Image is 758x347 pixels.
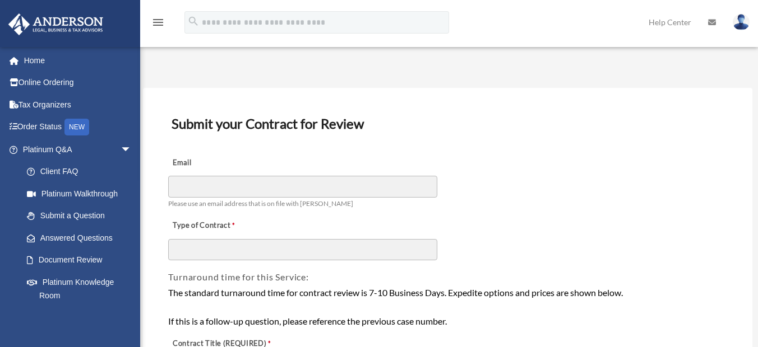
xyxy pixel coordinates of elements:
[168,155,280,171] label: Email
[8,138,149,161] a: Platinum Q&Aarrow_drop_down
[733,14,750,30] img: User Pic
[16,161,149,183] a: Client FAQ
[64,119,89,135] div: NEW
[16,307,149,343] a: Tax & Bookkeeping Packages
[168,285,727,329] div: The standard turnaround time for contract review is 7-10 Business Days. Expedite options and pric...
[16,249,143,271] a: Document Review
[16,227,149,249] a: Answered Questions
[5,13,107,35] img: Anderson Advisors Platinum Portal
[168,218,280,233] label: Type of Contract
[187,15,200,27] i: search
[168,199,353,208] span: Please use an email address that is on file with [PERSON_NAME]
[16,182,149,205] a: Platinum Walkthrough
[151,20,165,29] a: menu
[16,205,149,227] a: Submit a Question
[16,271,149,307] a: Platinum Knowledge Room
[8,72,149,94] a: Online Ordering
[151,16,165,29] i: menu
[8,93,149,116] a: Tax Organizers
[168,271,308,282] span: Turnaround time for this Service:
[167,112,728,135] h3: Submit your Contract for Review
[8,116,149,139] a: Order StatusNEW
[8,49,149,72] a: Home
[121,138,143,161] span: arrow_drop_down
